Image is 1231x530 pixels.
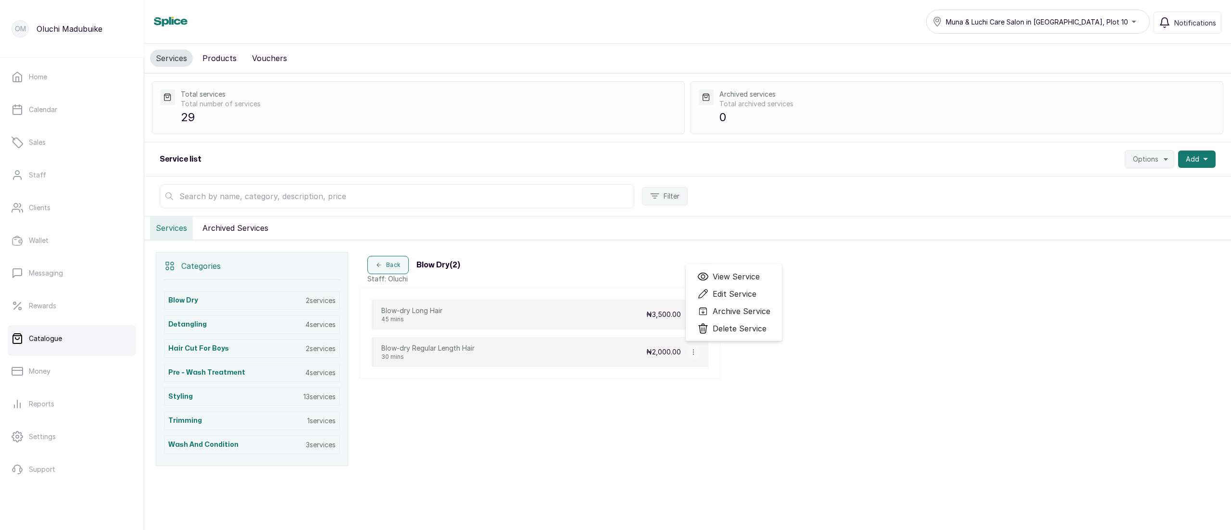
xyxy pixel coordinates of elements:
h3: Wash and Condition [168,440,239,450]
span: Muna & Luchi Care Salon in [GEOGRAPHIC_DATA], Plot 10 [946,17,1128,27]
p: Staff: Oluchi [367,274,460,284]
p: 3 services [306,440,336,450]
a: Wallet [8,227,136,254]
p: Calendar [29,105,57,114]
a: Messaging [8,260,136,287]
a: Home [8,63,136,90]
p: Support [29,465,55,474]
p: 0 [719,109,1215,126]
span: View Service [713,271,760,282]
button: Filter [642,187,688,205]
span: Filter [664,191,679,201]
h3: Blow Dry ( 2 ) [416,259,460,271]
p: 29 [181,109,677,126]
button: Notifications [1154,12,1221,34]
p: 2 services [306,344,336,353]
p: 30 mins [381,353,475,361]
p: Home [29,72,47,82]
h3: Detangling [168,320,207,329]
button: Services [150,216,193,240]
h3: Blow Dry [168,296,198,305]
button: Services [150,50,193,67]
p: 4 services [305,368,336,378]
p: OM [15,24,26,34]
a: Staff [8,162,136,189]
p: Total number of services [181,99,677,109]
a: Settings [8,423,136,450]
span: Add [1186,154,1199,164]
p: Total archived services [719,99,1215,109]
p: ₦2,000.00 [646,347,681,357]
a: Clients [8,194,136,221]
p: Money [29,366,50,376]
button: Vouchers [246,50,293,67]
p: Settings [29,432,56,442]
p: 2 services [306,296,336,305]
a: Support [8,456,136,483]
h3: Hair Cut for Boys [168,344,229,353]
div: Blow-dry Long Hair45 mins [381,306,442,323]
p: 1 services [307,416,336,426]
button: Back [367,256,409,274]
span: Delete Service [713,323,766,334]
p: Blow-dry Regular Length Hair [381,343,475,353]
h3: Pre - Wash Treatment [168,368,245,378]
button: Add [1178,151,1216,168]
span: Edit Service [713,288,756,300]
p: Staff [29,170,46,180]
p: Messaging [29,268,63,278]
button: Options [1125,150,1174,168]
div: Blow-dry Regular Length Hair30 mins [381,343,475,361]
p: Total services [181,89,677,99]
button: Muna & Luchi Care Salon in [GEOGRAPHIC_DATA], Plot 10 [926,10,1150,34]
a: Catalogue [8,325,136,352]
p: Sales [29,138,46,147]
p: 45 mins [381,315,442,323]
p: Rewards [29,301,56,311]
a: Rewards [8,292,136,319]
a: Calendar [8,96,136,123]
span: Archive Service [713,305,770,317]
p: ₦3,500.00 [646,310,681,319]
h3: Trimming [168,416,202,426]
p: Wallet [29,236,49,245]
h2: Service list [160,153,201,165]
span: Options [1133,154,1158,164]
a: Sales [8,129,136,156]
span: Notifications [1174,18,1216,28]
p: 4 services [305,320,336,329]
p: 13 services [303,392,336,402]
p: Clients [29,203,50,213]
p: Reports [29,399,54,409]
p: Oluchi Madubuike [37,23,102,35]
p: Catalogue [29,334,62,343]
p: Blow-dry Long Hair [381,306,442,315]
p: Categories [181,260,221,272]
ul: Menu [686,264,782,341]
button: Archived Services [197,216,274,240]
h3: Styling [168,392,193,402]
p: Archived services [719,89,1215,99]
button: Products [197,50,242,67]
input: Search by name, category, description, price [160,184,634,208]
a: Money [8,358,136,385]
a: Reports [8,391,136,417]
